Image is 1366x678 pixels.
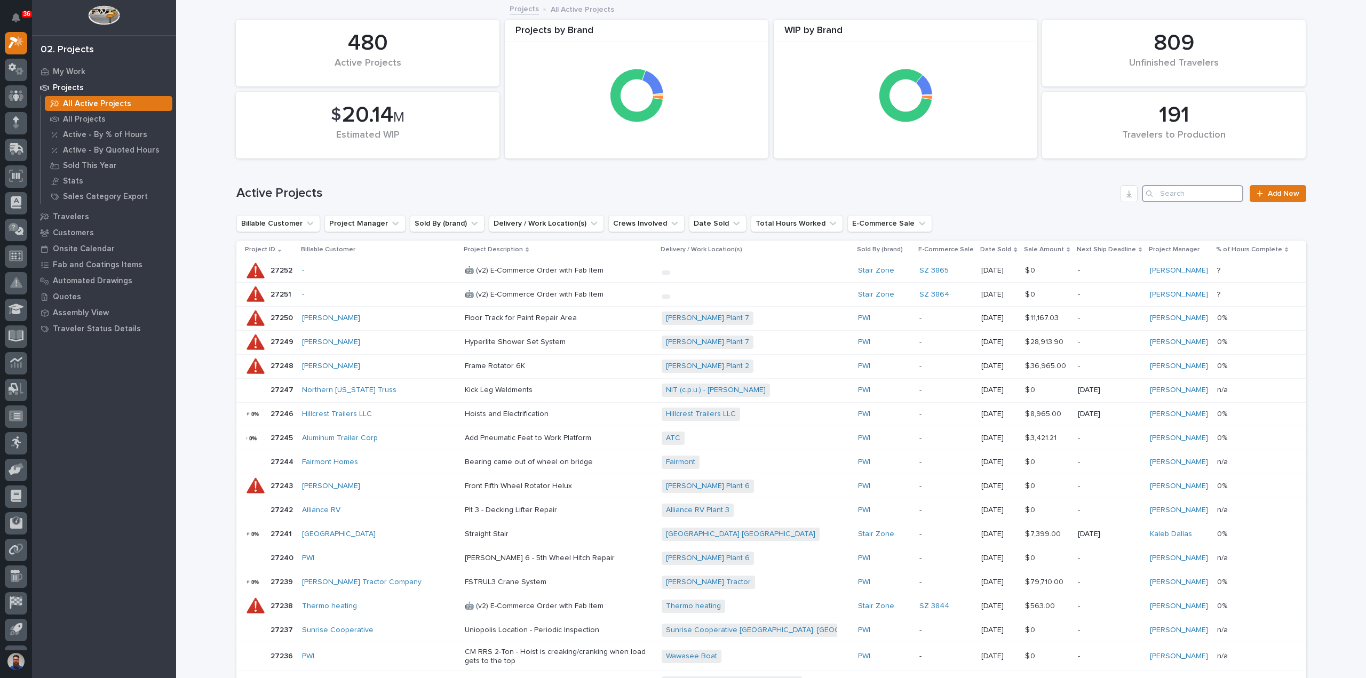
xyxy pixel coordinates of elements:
[1217,432,1229,443] p: 0%
[981,602,1016,611] p: [DATE]
[32,241,176,257] a: Onsite Calendar
[302,652,314,661] a: PWI
[236,522,1306,546] tr: 2724127241 [GEOGRAPHIC_DATA] Straight Stair[GEOGRAPHIC_DATA] [GEOGRAPHIC_DATA] Stair Zone -[DATE]...
[1060,130,1288,152] div: Travelers to Production
[32,225,176,241] a: Customers
[1217,384,1230,395] p: n/a
[1078,506,1141,515] p: -
[1150,410,1208,419] a: [PERSON_NAME]
[858,482,870,491] a: PWI
[919,626,973,635] p: -
[1217,552,1230,563] p: n/a
[1217,480,1229,491] p: 0%
[1217,528,1229,539] p: 0%
[666,434,680,443] a: ATC
[1060,102,1288,129] div: 191
[1150,506,1208,515] a: [PERSON_NAME]
[32,63,176,79] a: My Work
[666,338,749,347] a: [PERSON_NAME] Plant 7
[53,260,142,270] p: Fab and Coatings Items
[847,215,932,232] button: E-Commerce Sale
[254,30,481,57] div: 480
[1217,408,1229,419] p: 0%
[1078,410,1141,419] p: [DATE]
[465,554,652,563] p: [PERSON_NAME] 6 - 5th Wheel Hitch Repair
[53,292,81,302] p: Quotes
[1217,624,1230,635] p: n/a
[919,530,973,539] p: -
[63,115,106,124] p: All Projects
[236,642,1306,671] tr: 2723627236 PWI CM RRS 2-Ton - Hoist is creaking/cranking when load gets to the topWawasee Boat PW...
[666,458,695,467] a: Fairmont
[53,308,109,318] p: Assembly View
[271,624,295,635] p: 27237
[919,410,973,419] p: -
[271,432,295,443] p: 27245
[271,650,295,661] p: 27236
[1217,456,1230,467] p: n/a
[1025,408,1063,419] p: $ 8,965.00
[1268,190,1299,197] span: Add New
[236,402,1306,426] tr: 2724627246 Hillcrest Trailers LLC Hoists and ElectrificationHillcrest Trailers LLC PWI -[DATE]$ 8...
[1217,264,1222,275] p: ?
[666,386,766,395] a: NIT (c.p.u.) - [PERSON_NAME]
[1078,482,1141,491] p: -
[271,288,293,299] p: 27251
[1025,384,1037,395] p: $ 0
[551,3,614,14] p: All Active Projects
[1217,650,1230,661] p: n/a
[919,290,949,299] a: SZ 3864
[1025,288,1037,299] p: $ 0
[857,244,903,256] p: Sold By (brand)
[13,13,27,30] div: Notifications36
[1025,360,1068,371] p: $ 36,965.00
[1217,504,1230,515] p: n/a
[980,244,1011,256] p: Date Sold
[271,456,296,467] p: 27244
[661,244,742,256] p: Delivery / Work Location(s)
[918,244,974,256] p: E-Commerce Sale
[410,215,485,232] button: Sold By (brand)
[1150,554,1208,563] a: [PERSON_NAME]
[63,99,131,109] p: All Active Projects
[302,290,304,299] a: -
[858,434,870,443] a: PWI
[1150,482,1208,491] a: [PERSON_NAME]
[1078,626,1141,635] p: -
[465,648,652,666] p: CM RRS 2-Ton - Hoist is creaking/cranking when load gets to the top
[858,554,870,563] a: PWI
[236,215,320,232] button: Billable Customer
[53,276,132,286] p: Automated Drawings
[981,652,1016,661] p: [DATE]
[666,652,717,661] a: Wawasee Boat
[858,506,870,515] a: PWI
[1078,290,1141,299] p: -
[666,554,750,563] a: [PERSON_NAME] Plant 6
[1025,432,1059,443] p: $ 3,421.21
[1150,362,1208,371] a: [PERSON_NAME]
[981,554,1016,563] p: [DATE]
[919,554,973,563] p: -
[302,314,360,323] a: [PERSON_NAME]
[271,384,296,395] p: 27247
[666,530,815,539] a: [GEOGRAPHIC_DATA] [GEOGRAPHIC_DATA]
[1216,244,1282,256] p: % of Hours Complete
[465,290,652,299] p: 🤖 (v2) E-Commerce Order with Fab Item
[271,600,295,611] p: 27238
[342,104,393,126] span: 20.14
[858,458,870,467] a: PWI
[465,266,652,275] p: 🤖 (v2) E-Commerce Order with Fab Item
[981,482,1016,491] p: [DATE]
[1150,652,1208,661] a: [PERSON_NAME]
[1025,480,1037,491] p: $ 0
[254,58,481,80] div: Active Projects
[32,209,176,225] a: Travelers
[302,434,378,443] a: Aluminum Trailer Corp
[1060,30,1288,57] div: 809
[465,506,652,515] p: Plt 3 - Decking Lifter Repair
[302,506,340,515] a: Alliance RV
[1025,456,1037,467] p: $ 0
[1025,650,1037,661] p: $ 0
[774,25,1037,43] div: WIP by Brand
[41,111,176,126] a: All Projects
